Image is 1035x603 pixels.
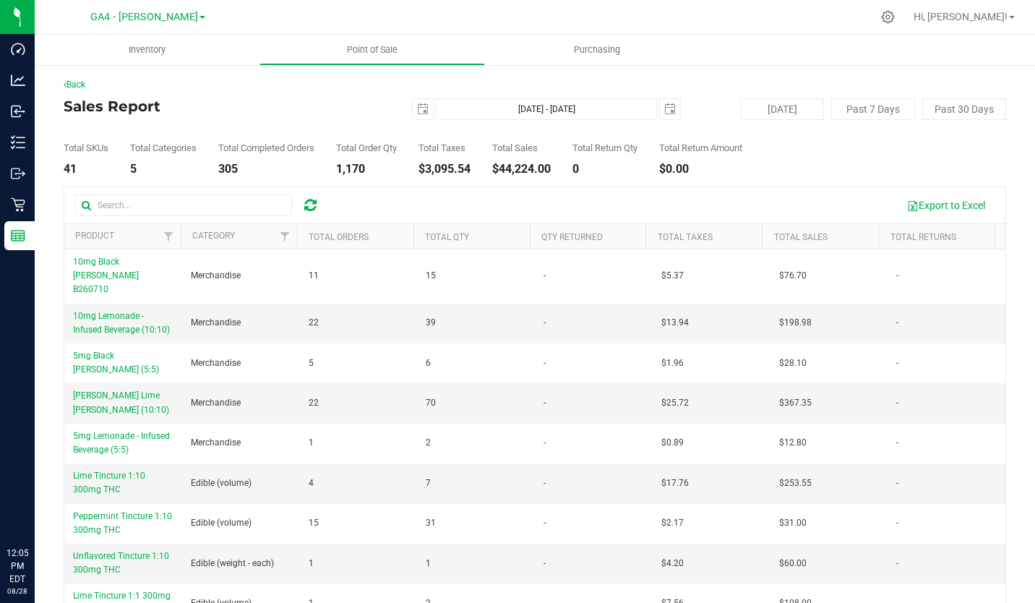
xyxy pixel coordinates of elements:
[658,232,713,242] a: Total Taxes
[11,42,25,56] inline-svg: Dashboard
[11,228,25,243] inline-svg: Reports
[544,476,546,490] span: -
[191,436,241,450] span: Merchandise
[896,516,898,530] span: -
[218,163,314,175] div: 305
[831,98,915,120] button: Past 7 Days
[73,257,139,294] span: 10mg Black [PERSON_NAME] B260710
[554,43,640,56] span: Purchasing
[309,269,319,283] span: 11
[779,436,807,450] span: $12.80
[191,557,274,570] span: Edible (weight - each)
[896,316,898,330] span: -
[544,316,546,330] span: -
[64,163,108,175] div: 41
[11,135,25,150] inline-svg: Inventory
[914,11,1008,22] span: Hi, [PERSON_NAME]!
[35,35,259,65] a: Inventory
[779,356,807,370] span: $28.10
[64,80,85,90] a: Back
[661,316,689,330] span: $13.94
[661,269,684,283] span: $5.37
[544,396,546,410] span: -
[544,436,546,450] span: -
[426,516,436,530] span: 31
[336,163,397,175] div: 1,170
[309,232,369,242] a: Total Orders
[659,163,742,175] div: $0.00
[572,163,637,175] div: 0
[659,143,742,153] div: Total Return Amount
[191,396,241,410] span: Merchandise
[544,557,546,570] span: -
[191,476,252,490] span: Edible (volume)
[896,436,898,450] span: -
[922,98,1006,120] button: Past 30 Days
[218,143,314,153] div: Total Completed Orders
[191,316,241,330] span: Merchandise
[191,269,241,283] span: Merchandise
[661,557,684,570] span: $4.20
[426,316,436,330] span: 39
[309,476,314,490] span: 4
[896,269,898,283] span: -
[11,166,25,181] inline-svg: Outbound
[75,194,292,216] input: Search...
[11,104,25,119] inline-svg: Inbound
[73,390,169,414] span: [PERSON_NAME] Lime [PERSON_NAME] (10:10)
[7,586,28,596] p: 08/28
[896,476,898,490] span: -
[544,516,546,530] span: -
[541,232,603,242] a: Qty Returned
[661,476,689,490] span: $17.76
[779,516,807,530] span: $31.00
[191,356,241,370] span: Merchandise
[309,436,314,450] span: 1
[7,547,28,586] p: 12:05 PM EDT
[73,351,159,375] span: 5mg Black [PERSON_NAME] (5:5)
[64,143,108,153] div: Total SKUs
[192,231,235,241] a: Category
[896,396,898,410] span: -
[309,396,319,410] span: 22
[426,436,431,450] span: 2
[413,99,433,119] span: select
[191,516,252,530] span: Edible (volume)
[73,431,170,455] span: 5mg Lemonade - Infused Beverage (5:5)
[418,163,471,175] div: $3,095.54
[130,143,197,153] div: Total Categories
[426,557,431,570] span: 1
[661,356,684,370] span: $1.96
[425,232,469,242] a: Total Qty
[485,35,710,65] a: Purchasing
[896,557,898,570] span: -
[890,232,956,242] a: Total Returns
[896,356,898,370] span: -
[544,269,546,283] span: -
[779,557,807,570] span: $60.00
[779,476,812,490] span: $253.55
[426,356,431,370] span: 6
[130,163,197,175] div: 5
[779,396,812,410] span: $367.35
[336,143,397,153] div: Total Order Qty
[660,99,680,119] span: select
[73,551,169,575] span: Unflavored Tincture 1:10 300mg THC
[879,10,897,24] div: Manage settings
[273,224,297,249] a: Filter
[309,316,319,330] span: 22
[544,356,546,370] span: -
[73,471,145,495] span: Lime Tincture 1:10 300mg THC
[309,356,314,370] span: 5
[109,43,185,56] span: Inventory
[11,197,25,212] inline-svg: Retail
[64,98,378,114] h4: Sales Report
[740,98,824,120] button: [DATE]
[11,73,25,87] inline-svg: Analytics
[309,557,314,570] span: 1
[309,516,319,530] span: 15
[426,396,436,410] span: 70
[779,316,812,330] span: $198.98
[418,143,471,153] div: Total Taxes
[73,311,170,335] span: 10mg Lemonade - Infused Beverage (10:10)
